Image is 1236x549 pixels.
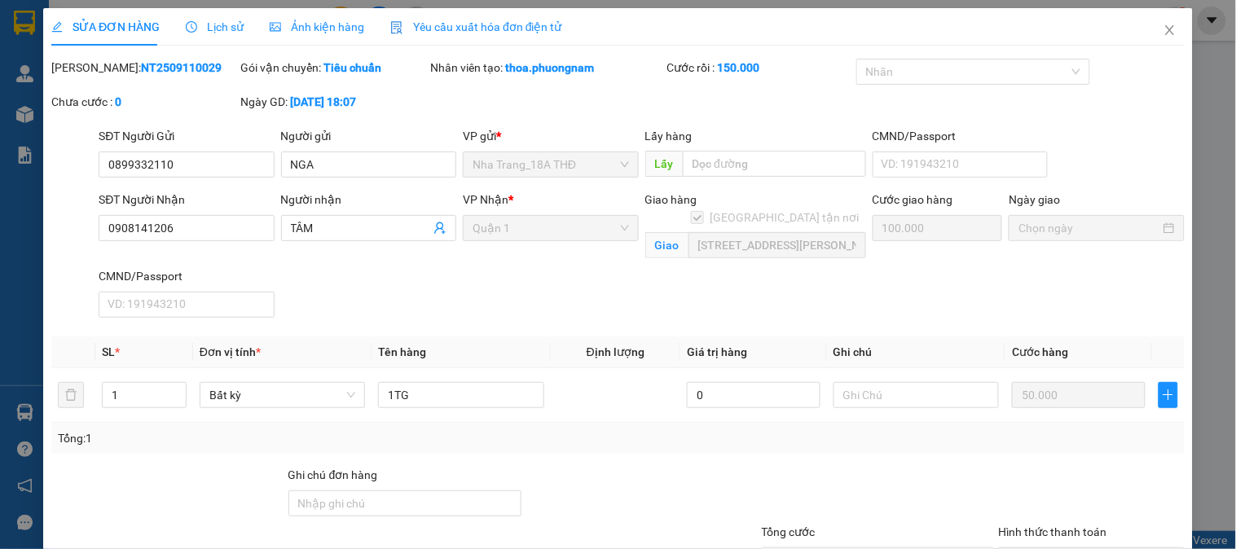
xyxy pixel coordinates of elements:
[241,93,427,111] div: Ngày GD:
[281,191,456,209] div: Người nhận
[141,61,222,74] b: NT2509110029
[718,61,760,74] b: 150.000
[58,429,478,447] div: Tổng: 1
[873,215,1003,241] input: Cước giao hàng
[687,345,747,358] span: Giá trị hàng
[20,105,90,210] b: Phương Nam Express
[99,191,274,209] div: SĐT Người Nhận
[324,61,382,74] b: Tiêu chuẩn
[667,59,853,77] div: Cước rồi :
[873,193,953,206] label: Cước giao hàng
[51,93,237,111] div: Chưa cước :
[704,209,866,226] span: [GEOGRAPHIC_DATA] tận nơi
[241,59,427,77] div: Gói vận chuyển:
[463,193,508,206] span: VP Nhận
[51,20,160,33] span: SỬA ĐƠN HÀNG
[688,232,866,258] input: Giao tận nơi
[291,95,357,108] b: [DATE] 18:07
[390,21,403,34] img: icon
[378,345,426,358] span: Tên hàng
[1147,8,1193,54] button: Close
[645,151,683,177] span: Lấy
[762,525,816,538] span: Tổng cước
[51,59,237,77] div: [PERSON_NAME]:
[430,59,664,77] div: Nhân viên tạo:
[281,127,456,145] div: Người gửi
[1009,193,1060,206] label: Ngày giao
[505,61,594,74] b: thoa.phuongnam
[186,21,197,33] span: clock-circle
[177,20,216,59] img: logo.jpg
[645,193,697,206] span: Giao hàng
[834,382,999,408] input: Ghi Chú
[1012,345,1068,358] span: Cước hàng
[270,20,364,33] span: Ảnh kiện hàng
[645,130,693,143] span: Lấy hàng
[115,95,121,108] b: 0
[58,382,84,408] button: delete
[463,127,638,145] div: VP gửi
[99,267,274,285] div: CMND/Passport
[209,383,355,407] span: Bất kỳ
[288,490,522,516] input: Ghi chú đơn hàng
[645,232,688,258] span: Giao
[51,21,63,33] span: edit
[433,222,446,235] span: user-add
[1159,382,1178,408] button: plus
[1018,219,1159,237] input: Ngày giao
[100,24,161,100] b: Gửi khách hàng
[587,345,644,358] span: Định lượng
[378,382,543,408] input: VD: Bàn, Ghế
[473,216,628,240] span: Quận 1
[137,77,224,98] li: (c) 2017
[827,336,1005,368] th: Ghi chú
[473,152,628,177] span: Nha Trang_18A THĐ
[1012,382,1146,408] input: 0
[390,20,562,33] span: Yêu cầu xuất hóa đơn điện tử
[102,345,115,358] span: SL
[873,127,1048,145] div: CMND/Passport
[1159,389,1177,402] span: plus
[270,21,281,33] span: picture
[1163,24,1177,37] span: close
[998,525,1106,538] label: Hình thức thanh toán
[200,345,261,358] span: Đơn vị tính
[288,468,378,481] label: Ghi chú đơn hàng
[683,151,866,177] input: Dọc đường
[137,62,224,75] b: [DOMAIN_NAME]
[186,20,244,33] span: Lịch sử
[99,127,274,145] div: SĐT Người Gửi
